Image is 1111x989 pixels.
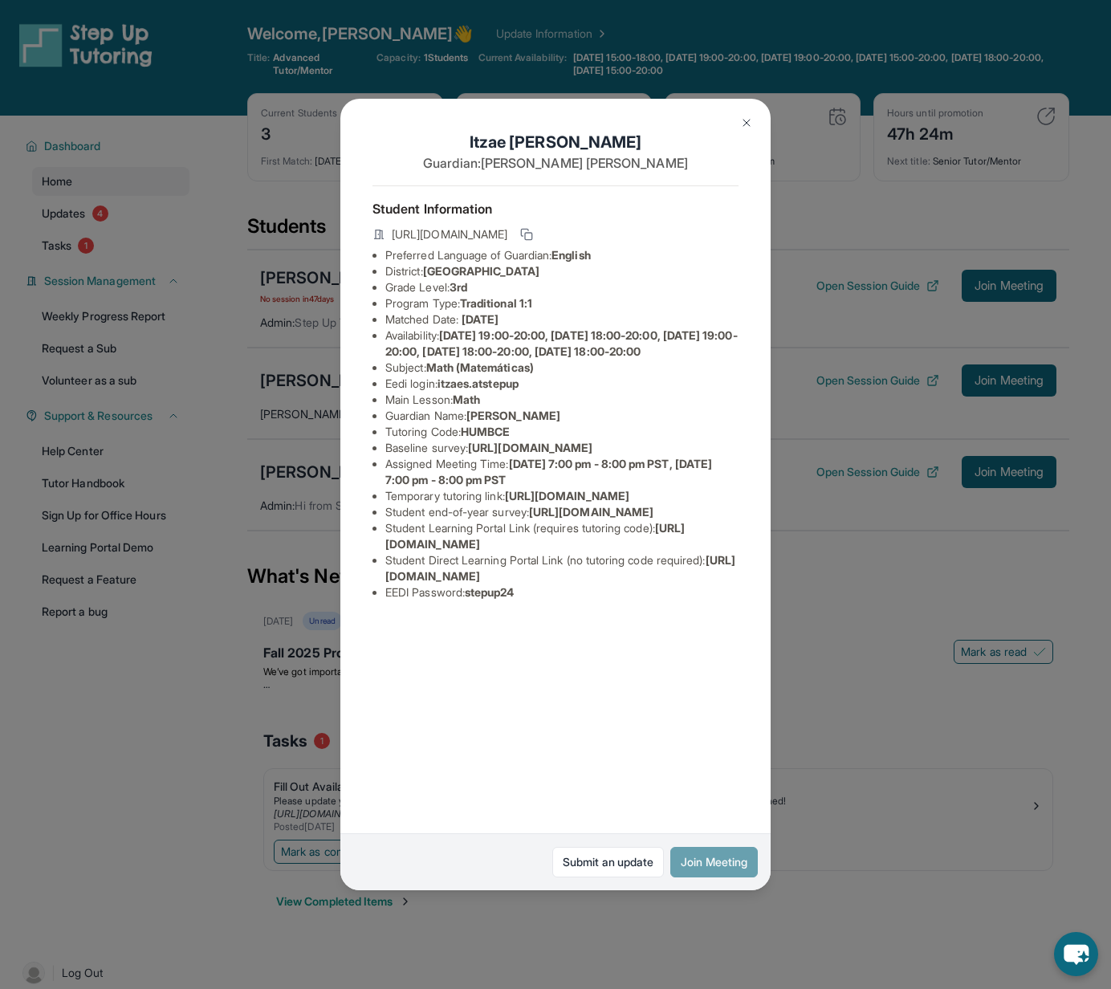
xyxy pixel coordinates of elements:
[423,264,539,278] span: [GEOGRAPHIC_DATA]
[450,280,467,294] span: 3rd
[670,847,758,877] button: Join Meeting
[372,153,739,173] p: Guardian: [PERSON_NAME] [PERSON_NAME]
[385,504,739,520] li: Student end-of-year survey :
[437,376,519,390] span: itzaes.atstepup
[392,226,507,242] span: [URL][DOMAIN_NAME]
[385,440,739,456] li: Baseline survey :
[385,520,739,552] li: Student Learning Portal Link (requires tutoring code) :
[552,847,664,877] a: Submit an update
[385,279,739,295] li: Grade Level:
[529,505,653,519] span: [URL][DOMAIN_NAME]
[385,247,739,263] li: Preferred Language of Guardian:
[1054,932,1098,976] button: chat-button
[426,360,534,374] span: Math (Matemáticas)
[385,328,739,360] li: Availability:
[385,584,739,600] li: EEDI Password :
[466,409,560,422] span: [PERSON_NAME]
[517,225,536,244] button: Copy link
[385,360,739,376] li: Subject :
[505,489,629,503] span: [URL][DOMAIN_NAME]
[385,424,739,440] li: Tutoring Code :
[460,296,532,310] span: Traditional 1:1
[462,312,499,326] span: [DATE]
[372,131,739,153] h1: Itzae [PERSON_NAME]
[385,392,739,408] li: Main Lesson :
[385,457,712,486] span: [DATE] 7:00 pm - 8:00 pm PST, [DATE] 7:00 pm - 8:00 pm PST
[385,456,739,488] li: Assigned Meeting Time :
[740,116,753,129] img: Close Icon
[385,408,739,424] li: Guardian Name :
[453,393,480,406] span: Math
[385,376,739,392] li: Eedi login :
[385,552,739,584] li: Student Direct Learning Portal Link (no tutoring code required) :
[385,328,738,358] span: [DATE] 19:00-20:00, [DATE] 18:00-20:00, [DATE] 19:00-20:00, [DATE] 18:00-20:00, [DATE] 18:00-20:00
[465,585,515,599] span: stepup24
[461,425,510,438] span: HUMBCE
[372,199,739,218] h4: Student Information
[385,488,739,504] li: Temporary tutoring link :
[385,263,739,279] li: District:
[385,311,739,328] li: Matched Date:
[468,441,592,454] span: [URL][DOMAIN_NAME]
[551,248,591,262] span: English
[385,295,739,311] li: Program Type:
